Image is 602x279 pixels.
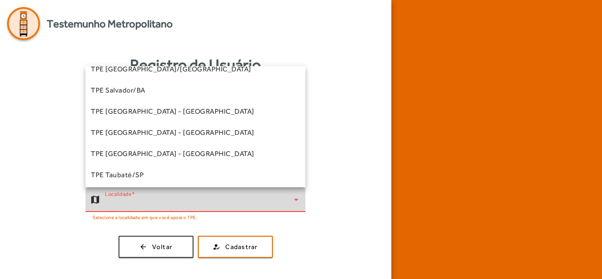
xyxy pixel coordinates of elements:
span: TPE [GEOGRAPHIC_DATA] - [GEOGRAPHIC_DATA] [91,127,254,138]
span: TPE [GEOGRAPHIC_DATA] - [GEOGRAPHIC_DATA] [91,106,254,117]
span: TPE Taubaté/SP [91,170,144,180]
span: TPE [GEOGRAPHIC_DATA] - [GEOGRAPHIC_DATA] [91,149,254,159]
span: TPE [GEOGRAPHIC_DATA]/[GEOGRAPHIC_DATA] [91,64,251,74]
span: TPE Salvador/BA [91,85,145,96]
